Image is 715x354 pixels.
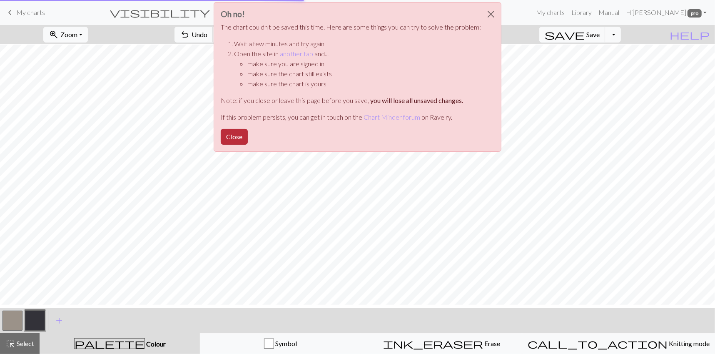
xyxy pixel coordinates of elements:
[247,59,481,69] li: make sure you are signed in
[54,315,64,326] span: add
[364,113,420,121] a: Chart Minder forum
[370,96,463,104] strong: you will lose all unsaved changes.
[280,50,313,58] a: another tab
[145,340,166,348] span: Colour
[522,333,715,354] button: Knitting mode
[361,333,522,354] button: Erase
[247,69,481,79] li: make sure the chart still exists
[15,339,34,347] span: Select
[221,129,248,145] button: Close
[200,333,361,354] button: Symbol
[528,338,668,349] span: call_to_action
[247,79,481,89] li: make sure the chart is yours
[481,3,501,26] button: Close
[221,22,481,32] p: The chart couldn't be saved this time. Here are some things you can try to solve the problem:
[221,95,481,105] p: Note: if you close or leave this page before you save,
[221,112,481,122] p: If this problem persists, you can get in touch on the on Ravelry.
[274,339,297,347] span: Symbol
[234,49,481,89] li: Open the site in and...
[234,39,481,49] li: Wait a few minutes and try again
[75,338,144,349] span: palette
[383,338,483,349] span: ink_eraser
[5,338,15,349] span: highlight_alt
[40,333,200,354] button: Colour
[483,339,500,347] span: Erase
[221,9,481,19] h3: Oh no!
[668,339,710,347] span: Knitting mode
